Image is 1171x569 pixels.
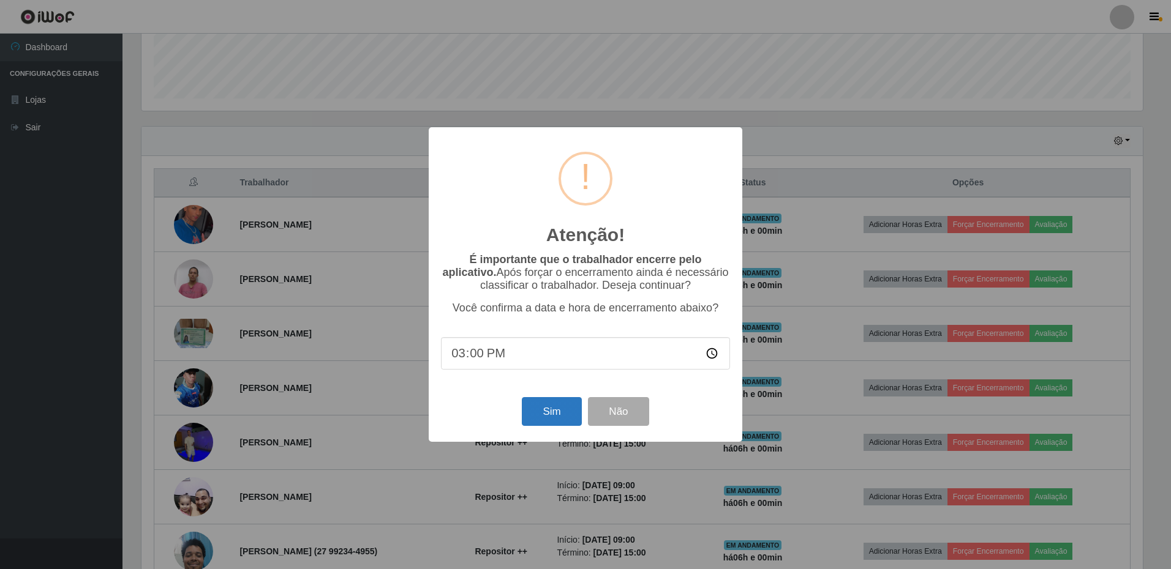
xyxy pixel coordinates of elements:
p: Após forçar o encerramento ainda é necessário classificar o trabalhador. Deseja continuar? [441,253,730,292]
button: Não [588,397,649,426]
h2: Atenção! [546,224,625,246]
b: É importante que o trabalhador encerre pelo aplicativo. [442,253,701,278]
p: Você confirma a data e hora de encerramento abaixo? [441,302,730,314]
button: Sim [522,397,581,426]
